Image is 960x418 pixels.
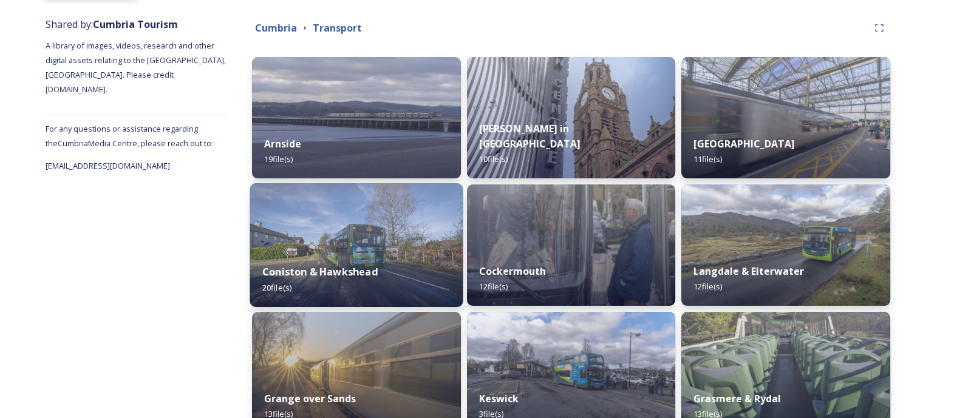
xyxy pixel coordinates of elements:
[264,392,356,405] strong: Grange over Sands
[264,137,301,150] strong: Arnside
[467,57,676,178] img: a26b29da-8338-4f78-952a-4be85aaa1385.jpg
[479,265,546,278] strong: Cockermouth
[479,281,508,292] span: 12 file(s)
[252,57,461,178] img: 70a34be2-7011-413b-a5b2-8aa20881ec5c.jpg
[681,184,890,306] img: 23b8bcdb-acd0-486f-8493-36ff5ce7e284.jpg
[693,265,804,278] strong: Langdale & Elterwater
[250,183,463,307] img: c0b7d63d-34fb-48f9-bf44-9f22d09c27f4.jpg
[693,153,722,164] span: 11 file(s)
[46,40,228,95] span: A library of images, videos, research and other digital assets relating to the [GEOGRAPHIC_DATA],...
[479,122,580,150] strong: [PERSON_NAME] in [GEOGRAPHIC_DATA]
[681,57,890,178] img: 9a00b32c-02f3-4570-b3c2-3d369ec62061.jpg
[46,160,170,171] span: [EMAIL_ADDRESS][DOMAIN_NAME]
[693,137,795,150] strong: [GEOGRAPHIC_DATA]
[93,18,178,31] strong: Cumbria Tourism
[46,18,178,31] span: Shared by:
[479,392,519,405] strong: Keswick
[255,21,297,35] strong: Cumbria
[479,153,508,164] span: 10 file(s)
[264,153,293,164] span: 19 file(s)
[262,281,291,292] span: 20 file(s)
[313,21,362,35] strong: Transport
[262,265,378,278] strong: Coniston & Hawkshead
[46,123,213,149] span: For any questions or assistance regarding the Cumbria Media Centre, please reach out to:
[693,281,722,292] span: 12 file(s)
[467,184,676,306] img: ce7561c8-5d06-4130-99a4-e8de9e388603.jpg
[693,392,781,405] strong: Grasmere & Rydal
